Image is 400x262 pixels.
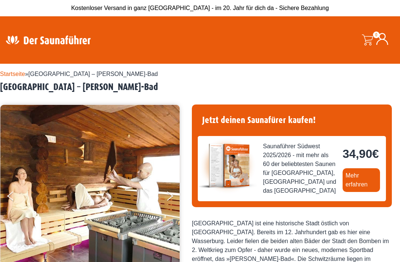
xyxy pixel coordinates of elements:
[373,31,380,38] span: 0
[166,188,184,207] button: Next
[29,71,158,77] span: [GEOGRAPHIC_DATA] – [PERSON_NAME]-Bad
[71,5,329,11] span: Kostenloser Versand in ganz [GEOGRAPHIC_DATA] - im 20. Jahr für dich da - Sichere Bezahlung
[372,147,379,160] span: €
[198,110,386,130] h4: Jetzt deinen Saunafürer kaufen!
[343,168,380,192] a: Mehr erfahren
[263,142,337,195] span: Saunaführer Südwest 2025/2026 - mit mehr als 60 der beliebtesten Saunen für [GEOGRAPHIC_DATA], [G...
[7,188,26,207] button: Previous
[198,136,257,195] img: der-saunafuehrer-2025-suedwest.jpg
[343,147,379,160] bdi: 34,90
